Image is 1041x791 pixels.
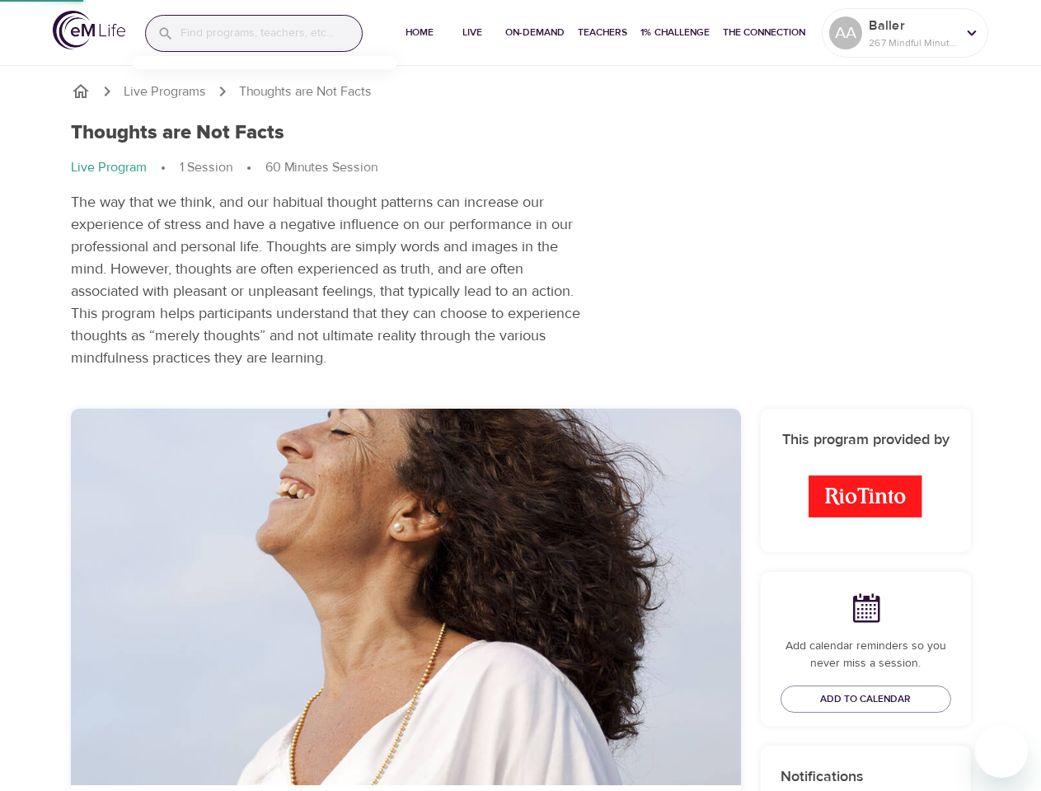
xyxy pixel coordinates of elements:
[640,24,710,41] span: 1% Challenge
[71,191,588,369] p: The way that we think, and our habitual thought patterns can increase our experience of stress an...
[781,428,951,452] h6: This program provided by
[71,158,588,178] nav: breadcrumb
[53,11,125,49] img: logo
[799,466,933,527] img: org_logo_460.jpg
[181,16,362,51] input: Find programs, teachers, etc...
[124,82,206,101] a: Live Programs
[505,24,565,41] span: On-Demand
[400,24,439,41] span: Home
[781,686,951,713] button: Add to Calendar
[71,121,284,145] h1: Thoughts are Not Facts
[71,158,147,177] p: Live Program
[239,82,372,101] p: Thoughts are Not Facts
[723,24,805,41] span: The Connection
[869,16,956,35] p: Baller
[453,24,492,41] span: Live
[869,35,956,50] p: 267 Mindful Minutes
[781,765,951,788] p: Notifications
[265,158,377,177] p: 60 Minutes Session
[71,82,971,101] nav: breadcrumb
[975,725,1028,778] iframe: Button to launch messaging window
[578,24,627,41] span: Teachers
[781,638,951,672] p: Add calendar reminders so you never miss a session.
[180,158,232,177] p: 1 Session
[820,690,911,708] span: Add to Calendar
[829,16,862,49] div: AA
